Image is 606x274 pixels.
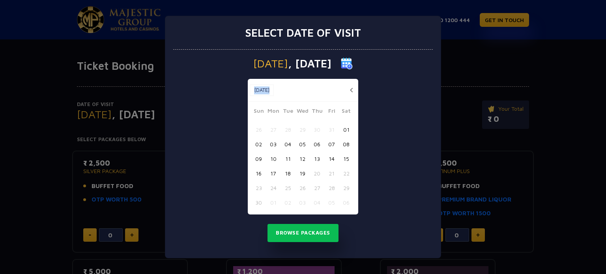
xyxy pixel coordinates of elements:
button: 22 [339,166,353,181]
button: 21 [324,166,339,181]
button: 04 [310,195,324,210]
button: 08 [339,137,353,151]
button: 24 [266,181,281,195]
button: 29 [295,122,310,137]
button: 16 [251,166,266,181]
button: 30 [310,122,324,137]
button: 10 [266,151,281,166]
button: 01 [266,195,281,210]
button: 27 [310,181,324,195]
button: 18 [281,166,295,181]
h3: Select date of visit [245,26,361,39]
img: calender icon [341,58,353,69]
button: 05 [324,195,339,210]
button: 02 [251,137,266,151]
button: 28 [324,181,339,195]
button: 06 [310,137,324,151]
button: 04 [281,137,295,151]
span: [DATE] [253,58,288,69]
button: 19 [295,166,310,181]
button: 09 [251,151,266,166]
button: 03 [295,195,310,210]
button: 25 [281,181,295,195]
button: 17 [266,166,281,181]
span: Sun [251,106,266,117]
button: 05 [295,137,310,151]
span: Fri [324,106,339,117]
button: 06 [339,195,353,210]
span: Tue [281,106,295,117]
span: Sat [339,106,353,117]
button: 14 [324,151,339,166]
span: , [DATE] [288,58,331,69]
button: 01 [339,122,353,137]
span: Mon [266,106,281,117]
button: 27 [266,122,281,137]
button: [DATE] [250,84,274,96]
button: 30 [251,195,266,210]
button: 31 [324,122,339,137]
button: 26 [295,181,310,195]
span: Wed [295,106,310,117]
button: 12 [295,151,310,166]
button: 20 [310,166,324,181]
button: 23 [251,181,266,195]
button: 26 [251,122,266,137]
button: 28 [281,122,295,137]
span: Thu [310,106,324,117]
button: 02 [281,195,295,210]
button: 29 [339,181,353,195]
button: Browse Packages [267,224,339,242]
button: 11 [281,151,295,166]
button: 03 [266,137,281,151]
button: 15 [339,151,353,166]
button: 13 [310,151,324,166]
button: 07 [324,137,339,151]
